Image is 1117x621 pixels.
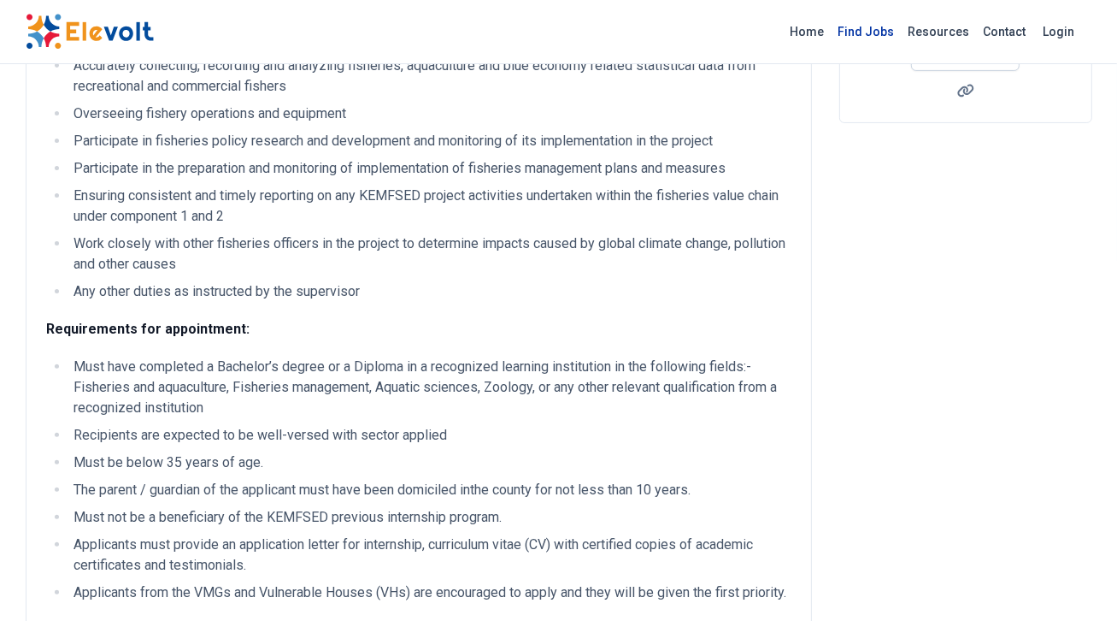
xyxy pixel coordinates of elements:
li: Participate in fisheries policy research and development and monitoring of its implementation in ... [69,131,791,151]
li: Accurately collecting, recording and analyzing fisheries, aquaculture and blue economy related st... [69,56,791,97]
li: Recipients are expected to be well-versed with sector applied [69,425,791,446]
a: Resources [902,18,977,45]
li: Overseeing fishery operations and equipment [69,103,791,124]
li: Any other duties as instructed by the supervisor [69,281,791,302]
li: Applicants from the VMGs and Vulnerable Houses (VHs) are encouraged to apply and they will be giv... [69,583,791,603]
a: Login [1033,15,1085,49]
a: Contact [977,18,1033,45]
a: Find Jobs [832,18,902,45]
a: Home [784,18,832,45]
li: The parent / guardian of the applicant must have been domiciled inthe county for not less than 10... [69,480,791,500]
li: Work closely with other fisheries officers in the project to determine impacts caused by global c... [69,234,791,275]
iframe: Chat Widget [1032,539,1117,621]
img: Elevolt [26,14,154,50]
li: Must have completed a Bachelor’s degree or a Diploma in a recognized learning institution in the ... [69,357,791,418]
li: Ensuring consistent and timely reporting on any KEMFSED project activities undertaken within the ... [69,186,791,227]
div: Chatwidget [1032,539,1117,621]
li: Applicants must provide an application letter for internship, curriculum vitae (CV) with certifie... [69,535,791,576]
li: Must not be a beneficiary of the KEMFSED previous internship program. [69,507,791,528]
li: Must be below 35 years of age. [69,452,791,473]
li: Participate in the preparation and monitoring of implementation of fisheries management plans and... [69,158,791,179]
strong: Requirements for appointment: [47,321,250,337]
